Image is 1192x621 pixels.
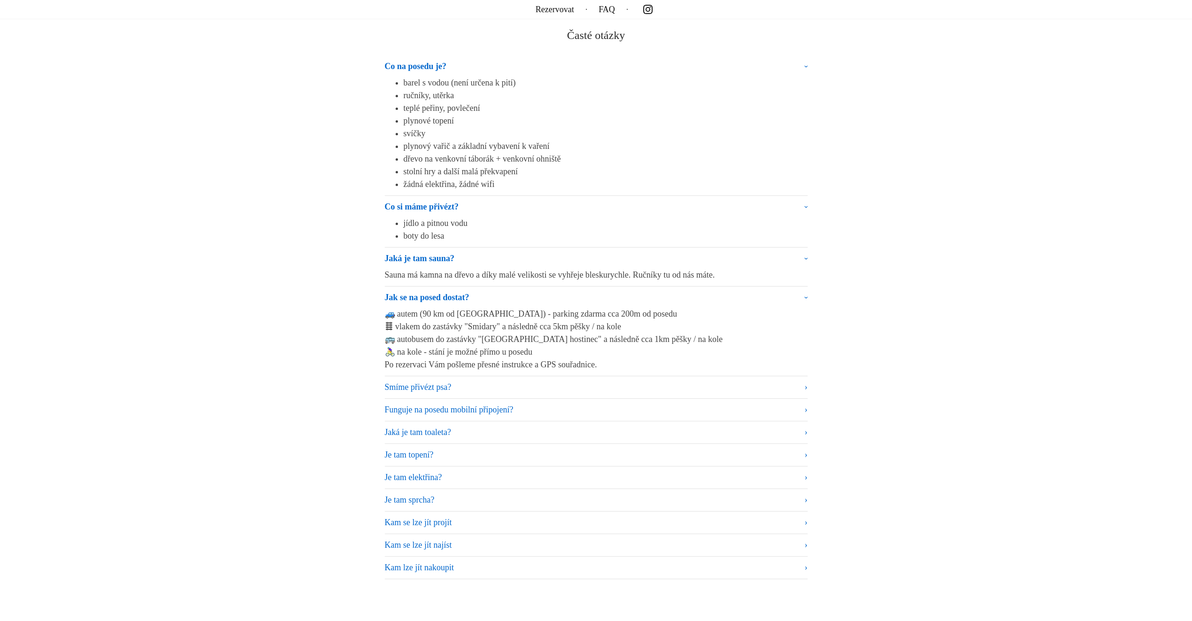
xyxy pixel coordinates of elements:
summary: Je tam elektřina? [385,471,808,484]
summary: Smíme přivézt psa? [385,381,808,394]
li: plynové topení [404,115,808,127]
li: dřevo na venkovní táborák + venkovní ohniště [404,153,808,165]
li: barel s vodou (není určena k pití) [404,77,808,89]
li: boty do lesa [404,230,808,242]
li: žádná elektřina, žádné wifi [404,178,808,191]
summary: Kam se lze jít projít [385,516,808,529]
summary: Jaká je tam toaleta? [385,426,808,439]
summary: Je tam sprcha? [385,494,808,506]
summary: Kam se lze jít najíst [385,539,808,551]
summary: Kam lze jít nakoupit [385,561,808,574]
li: plynový vařič a základní vybavení k vaření [404,140,808,153]
li: ručníky, utěrka [404,89,808,102]
summary: Co si máme přivézt? [385,201,808,217]
summary: Je tam topení? [385,449,808,461]
summary: Jak se na posed dostat? [385,291,808,308]
p: 🚙 autem (90 km od [GEOGRAPHIC_DATA]) - parking zdarma cca 200m od posedu 🛤 vlakem do zastávky "Sm... [385,308,808,358]
summary: Jaká je tam sauna? [385,252,808,269]
p: Po rezervaci Vám pošleme přesné instrukce a GPS souřadnice. [385,358,808,371]
li: svíčky [404,127,808,140]
li: jídlo a pitnou vodu [404,217,808,230]
summary: Funguje na posedu mobilní připojení? [385,404,808,416]
li: teplé peřiny, povlečení [404,102,808,115]
summary: Co na posedu je? [385,60,808,77]
li: stolní hry a další malá překvapení [404,165,808,178]
h3: Časté otázky [385,29,808,42]
p: Sauna má kamna na dřevo a díky malé velikosti se vyhřeje bleskurychle. Ručníky tu od nás máte. [385,269,808,281]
